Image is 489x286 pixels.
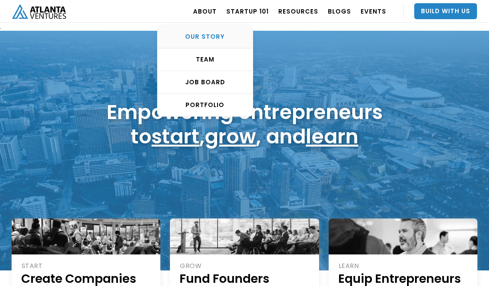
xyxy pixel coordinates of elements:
[158,78,253,86] div: Job Board
[158,94,253,116] a: PORTFOLIO
[180,262,310,270] div: GROW
[152,122,200,151] a: start
[158,101,253,109] div: PORTFOLIO
[107,100,383,149] h1: Empowering entrepreneurs to , , and
[158,56,253,64] div: TEAM
[158,48,253,71] a: TEAM
[414,3,477,19] a: Build With Us
[306,122,358,151] a: learn
[158,71,253,94] a: Job Board
[339,262,469,270] div: LEARN
[158,26,253,48] a: OUR STORY
[158,33,253,41] div: OUR STORY
[205,122,256,151] a: grow
[22,262,152,270] div: START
